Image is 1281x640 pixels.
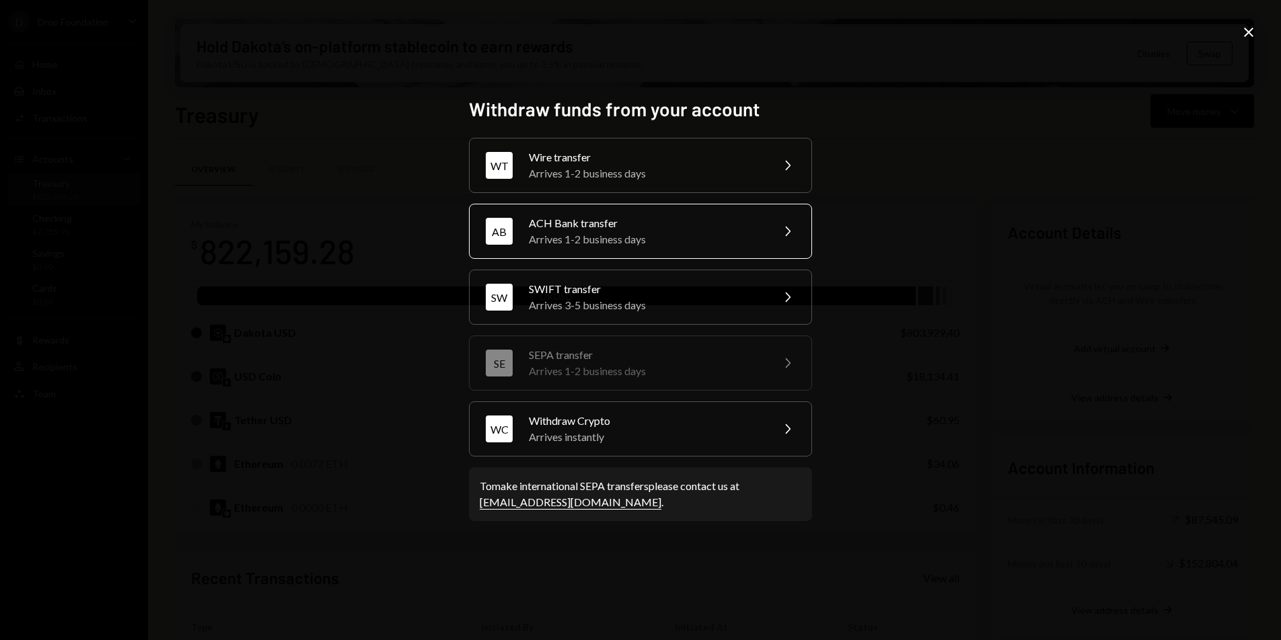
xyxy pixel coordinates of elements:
[469,401,812,456] button: WCWithdraw CryptoArrives instantly
[529,429,763,445] div: Arrives instantly
[486,218,513,245] div: AB
[529,363,763,379] div: Arrives 1-2 business days
[529,231,763,247] div: Arrives 1-2 business days
[529,347,763,363] div: SEPA transfer
[469,96,812,122] h2: Withdraw funds from your account
[486,284,513,311] div: SW
[469,335,812,391] button: SESEPA transferArrives 1-2 business days
[486,350,513,376] div: SE
[529,149,763,165] div: Wire transfer
[469,204,812,259] button: ABACH Bank transferArrives 1-2 business days
[529,297,763,313] div: Arrives 3-5 business days
[486,415,513,442] div: WC
[469,270,812,325] button: SWSWIFT transferArrives 3-5 business days
[486,152,513,179] div: WT
[529,215,763,231] div: ACH Bank transfer
[529,281,763,297] div: SWIFT transfer
[529,413,763,429] div: Withdraw Crypto
[480,478,801,510] div: To make international SEPA transfers please contact us at .
[480,495,661,510] a: [EMAIL_ADDRESS][DOMAIN_NAME]
[469,138,812,193] button: WTWire transferArrives 1-2 business days
[529,165,763,182] div: Arrives 1-2 business days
